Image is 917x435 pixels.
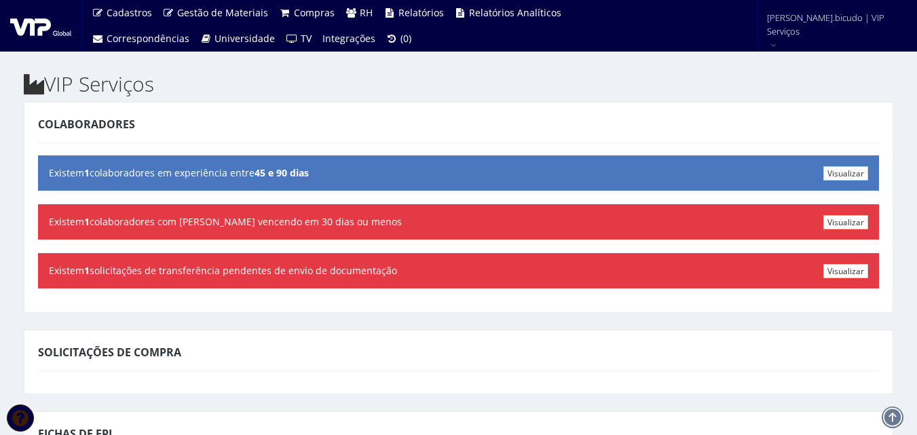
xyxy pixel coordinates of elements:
span: Gestão de Materiais [177,6,268,19]
div: Existem solicitações de transferência pendentes de envio de documentação [38,253,879,288]
span: Solicitações de Compra [38,345,181,360]
a: Visualizar [823,215,868,229]
span: Universidade [214,32,275,45]
span: [PERSON_NAME].bicudo | VIP Serviços [767,11,899,38]
span: Colaboradores [38,117,135,132]
a: (0) [381,26,417,52]
span: RH [360,6,373,19]
span: Correspondências [107,32,189,45]
span: TV [301,32,312,45]
a: Integrações [317,26,381,52]
b: 45 e 90 dias [255,166,309,179]
span: Integrações [322,32,375,45]
a: Correspondências [86,26,195,52]
span: (0) [400,32,411,45]
span: Compras [294,6,335,19]
div: Existem colaboradores com [PERSON_NAME] vencendo em 30 dias ou menos [38,204,879,240]
b: 1 [84,166,90,179]
a: TV [280,26,317,52]
b: 1 [84,215,90,228]
div: Existem colaboradores em experiência entre [38,155,879,191]
span: Relatórios Analíticos [469,6,561,19]
span: Relatórios [398,6,444,19]
span: Cadastros [107,6,152,19]
a: Visualizar [823,264,868,278]
a: Visualizar [823,166,868,181]
a: Universidade [195,26,281,52]
img: logo [10,16,71,36]
b: 1 [84,264,90,277]
h2: VIP Serviços [24,73,893,95]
